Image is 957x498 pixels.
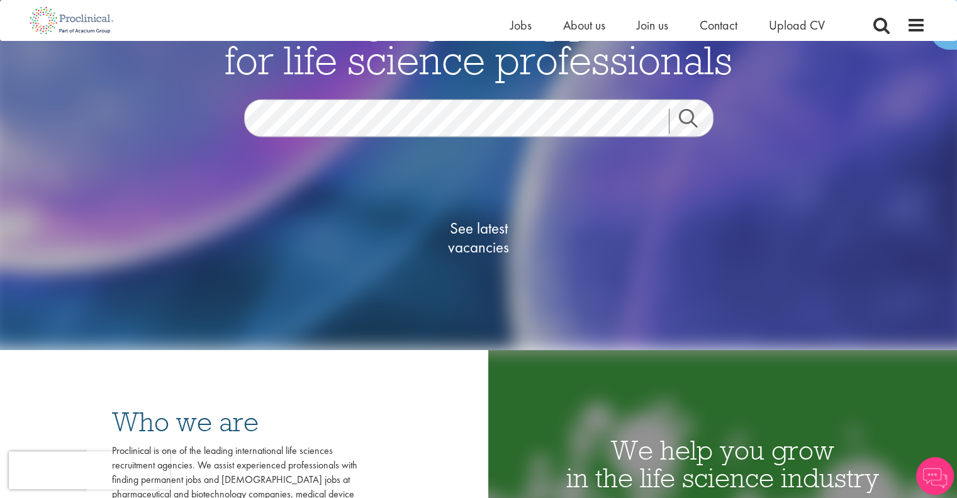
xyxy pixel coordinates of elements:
h3: Who we are [112,408,357,436]
span: See latest vacancies [416,219,542,257]
a: Upload CV [769,17,825,33]
a: About us [563,17,605,33]
iframe: reCAPTCHA [9,451,170,489]
a: Jobs [510,17,532,33]
a: Job search submit button [669,109,723,134]
a: Contact [700,17,737,33]
a: Join us [637,17,668,33]
img: Chatbot [916,457,954,495]
a: See latestvacancies [416,169,542,307]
